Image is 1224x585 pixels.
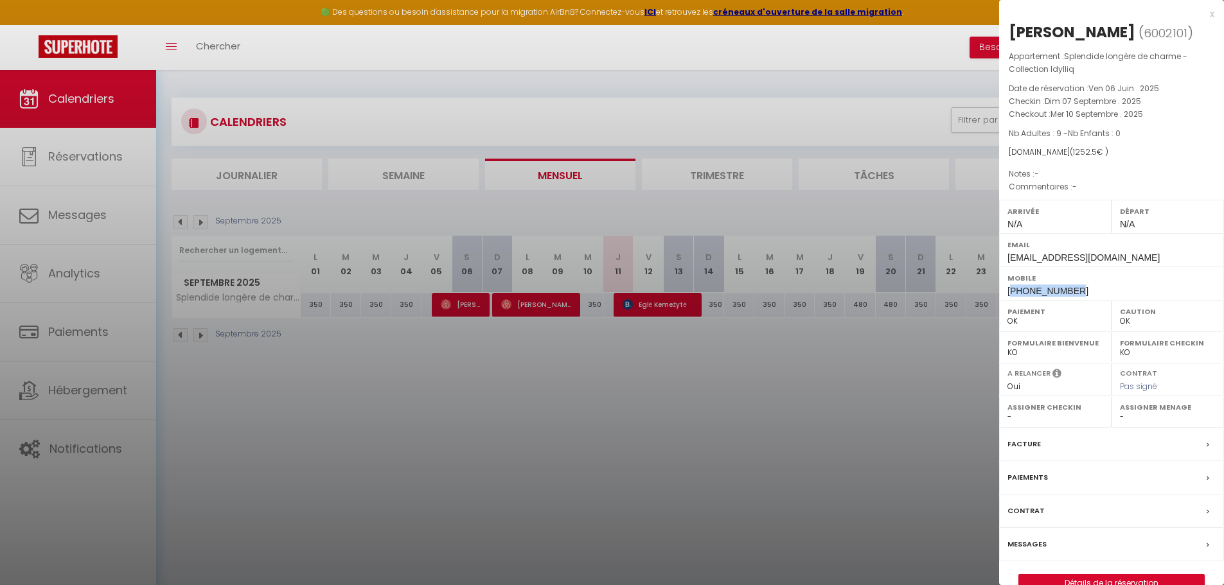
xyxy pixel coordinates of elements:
[999,6,1214,22] div: x
[1070,146,1108,157] span: ( € )
[1120,305,1216,318] label: Caution
[1009,22,1135,42] div: [PERSON_NAME]
[1007,401,1103,414] label: Assigner Checkin
[1009,82,1214,95] p: Date de réservation :
[1009,50,1214,76] p: Appartement :
[1051,109,1143,119] span: Mer 10 Septembre . 2025
[1009,180,1214,193] p: Commentaires :
[1007,272,1216,284] label: Mobile
[1120,336,1216,349] label: Formulaire Checkin
[1068,128,1121,139] span: Nb Enfants : 0
[1009,108,1214,121] p: Checkout :
[1052,368,1061,382] i: Sélectionner OUI si vous souhaiter envoyer les séquences de messages post-checkout
[1007,238,1216,251] label: Email
[1009,128,1121,139] span: Nb Adultes : 9 -
[1120,368,1157,376] label: Contrat
[1009,168,1214,180] p: Notes :
[1120,381,1157,392] span: Pas signé
[1139,24,1193,42] span: ( )
[1007,368,1051,379] label: A relancer
[1007,252,1160,263] span: [EMAIL_ADDRESS][DOMAIN_NAME]
[1072,181,1077,192] span: -
[1034,168,1039,179] span: -
[1007,286,1088,296] span: [PHONE_NUMBER]
[1073,146,1097,157] span: 1252.5
[1007,205,1103,218] label: Arrivée
[1144,25,1187,41] span: 6002101
[1088,83,1159,94] span: Ven 06 Juin . 2025
[1007,504,1045,518] label: Contrat
[1007,305,1103,318] label: Paiement
[1120,219,1135,229] span: N/A
[1007,437,1041,451] label: Facture
[1007,471,1048,484] label: Paiements
[1009,51,1187,74] span: Splendide longère de charme - Collection Idylliq
[1007,537,1047,551] label: Messages
[1009,95,1214,108] p: Checkin :
[1120,205,1216,218] label: Départ
[1045,96,1141,107] span: Dim 07 Septembre . 2025
[1007,219,1022,229] span: N/A
[1007,336,1103,349] label: Formulaire Bienvenue
[1169,527,1214,575] iframe: Chat
[10,5,49,44] button: Ouvrir le widget de chat LiveChat
[1009,146,1214,159] div: [DOMAIN_NAME]
[1120,401,1216,414] label: Assigner Menage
